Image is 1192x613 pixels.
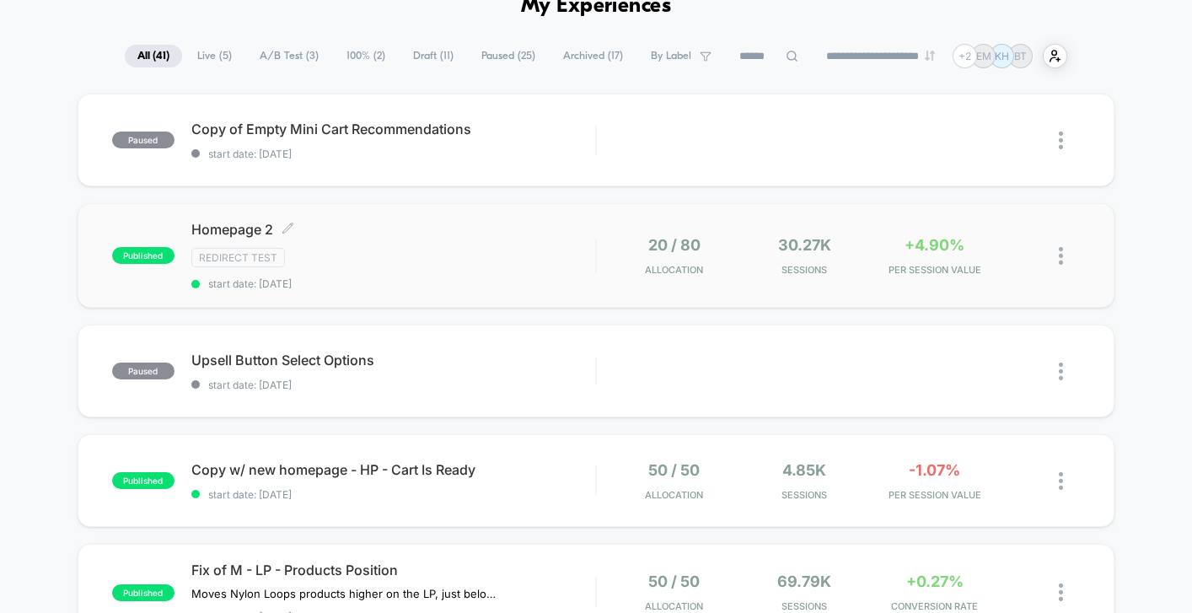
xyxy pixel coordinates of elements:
span: +0.27% [906,573,964,590]
span: Sessions [744,264,865,276]
span: Upsell Button Select Options [191,352,595,368]
span: published [112,472,175,489]
span: +4.90% [905,236,964,254]
img: close [1059,363,1063,380]
span: Paused ( 25 ) [469,45,548,67]
span: PER SESSION VALUE [873,264,995,276]
span: Allocation [645,264,703,276]
img: close [1059,583,1063,601]
span: start date: [DATE] [191,379,595,391]
span: Draft ( 11 ) [400,45,466,67]
span: By Label [651,50,691,62]
span: 50 / 50 [648,461,700,479]
p: BT [1014,50,1027,62]
span: All ( 41 ) [125,45,182,67]
span: -1.07% [909,461,960,479]
div: + 2 [953,44,977,68]
span: Allocation [645,489,703,501]
span: Redirect Test [191,248,285,267]
span: Live ( 5 ) [185,45,244,67]
span: paused [112,132,175,148]
span: start date: [DATE] [191,148,595,160]
p: KH [995,50,1009,62]
span: Fix of M - LP - Products Position [191,562,595,578]
span: published [112,584,175,601]
img: close [1059,472,1063,490]
span: A/B Test ( 3 ) [247,45,331,67]
span: CONVERSION RATE [873,600,995,612]
span: paused [112,363,175,379]
span: Copy w/ new homepage - HP - Cart Is Ready [191,461,595,478]
span: Sessions [744,489,865,501]
img: close [1059,132,1063,149]
span: 69.79k [777,573,831,590]
span: Homepage 2 [191,221,595,238]
span: published [112,247,175,264]
span: 50 / 50 [648,573,700,590]
span: start date: [DATE] [191,277,595,290]
p: EM [976,50,991,62]
span: Archived ( 17 ) [550,45,636,67]
span: Moves Nylon Loops products higher on the LP, just below PFAS-free section [191,587,504,600]
span: 20 / 80 [648,236,701,254]
span: Allocation [645,600,703,612]
span: start date: [DATE] [191,488,595,501]
img: close [1059,247,1063,265]
span: 100% ( 2 ) [334,45,398,67]
span: 4.85k [782,461,826,479]
img: end [925,51,935,61]
span: 30.27k [778,236,831,254]
span: Copy of Empty Mini Cart Recommendations [191,121,595,137]
span: Sessions [744,600,865,612]
span: PER SESSION VALUE [873,489,995,501]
